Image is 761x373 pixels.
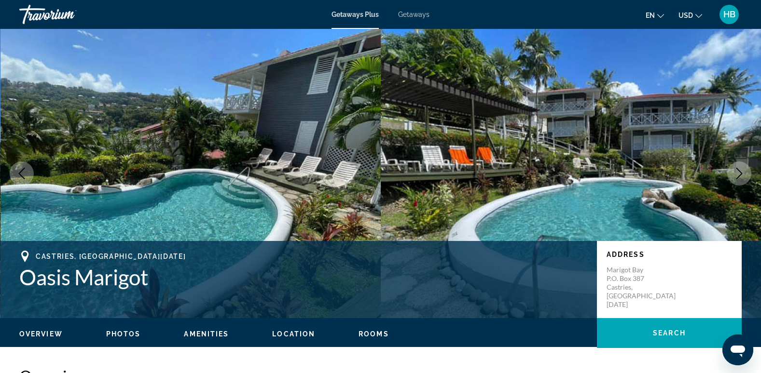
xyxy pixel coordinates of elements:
[727,161,751,186] button: Next image
[717,4,742,25] button: User Menu
[19,330,63,338] button: Overview
[646,8,664,22] button: Change language
[607,251,732,258] p: Address
[653,329,686,337] span: Search
[19,330,63,338] span: Overview
[607,266,684,309] p: Marigot Bay P.O. Box 387 Castries, [GEOGRAPHIC_DATA][DATE]
[19,2,116,27] a: Travorium
[36,253,186,260] span: Castries, [GEOGRAPHIC_DATA][DATE]
[106,330,141,338] button: Photos
[19,265,587,290] h1: Oasis Marigot
[723,10,735,19] span: HB
[678,8,702,22] button: Change currency
[359,330,389,338] span: Rooms
[398,11,429,18] a: Getaways
[10,161,34,186] button: Previous image
[184,330,229,338] span: Amenities
[106,330,141,338] span: Photos
[646,12,655,19] span: en
[332,11,379,18] a: Getaways Plus
[678,12,693,19] span: USD
[184,330,229,338] button: Amenities
[272,330,315,338] button: Location
[359,330,389,338] button: Rooms
[272,330,315,338] span: Location
[597,318,742,348] button: Search
[722,334,753,365] iframe: Button to launch messaging window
